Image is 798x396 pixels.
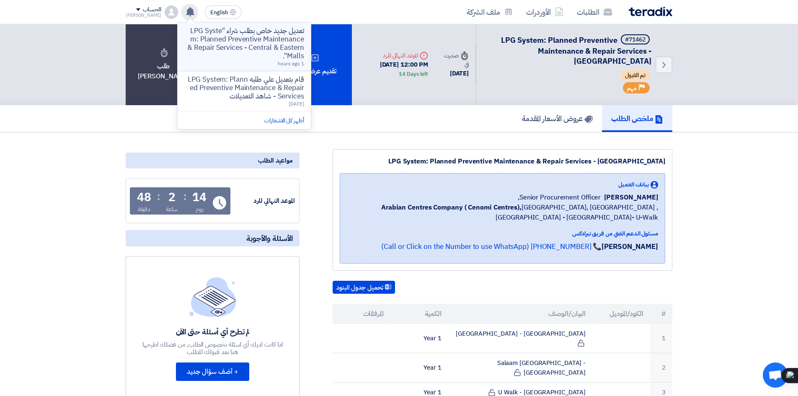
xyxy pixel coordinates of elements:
p: تعديل جديد خاص بطلب شراء "LPG System: Planned Preventive Maintenance & Repair Services - Central ... [184,27,304,60]
div: لم تطرح أي أسئلة حتى الآن [142,327,284,336]
a: عروض الأسعار المقدمة [513,105,602,132]
div: دردشة مفتوحة [763,362,788,388]
div: يوم [196,205,204,214]
div: 14 Days left [399,70,428,78]
span: Senior Procurement Officer, [518,192,601,202]
div: دقيقة [138,205,151,214]
h5: LPG System: Planned Preventive Maintenance & Repair Services - Central & Eastern Malls [486,34,651,66]
img: profile_test.png [165,5,178,19]
img: empty_state_list.svg [189,277,236,316]
div: الموعد النهائي للرد [359,51,428,60]
h5: عروض الأسعار المقدمة [522,114,593,123]
div: مسئول الدعم الفني من فريق تيرادكس [347,229,658,238]
span: [PERSON_NAME] [604,192,658,202]
span: 1 hours ago [278,60,304,67]
button: تحميل جدول البنود [333,281,395,294]
a: الطلبات [570,2,619,22]
span: تم القبول [621,70,650,80]
img: Teradix logo [629,7,672,16]
span: الأسئلة والأجوبة [246,233,293,243]
div: ساعة [166,205,178,214]
div: [PERSON_NAME] [126,13,161,18]
div: صدرت في [442,51,469,69]
span: [DATE] [289,100,304,108]
div: الموعد النهائي للرد [232,196,295,206]
a: ملف الشركة [460,2,519,22]
th: البيان/الوصف [448,304,593,324]
div: الحساب [143,6,161,13]
a: الأوردرات [519,2,570,22]
div: [DATE] 12:00 PM [359,60,428,79]
div: [DATE] [442,69,469,78]
div: 2 [168,192,176,203]
strong: [PERSON_NAME] [602,241,658,252]
span: مهم [627,84,637,92]
th: الكود/الموديل [592,304,650,324]
td: 1 Year [390,324,448,353]
td: 2 [650,353,672,383]
span: بيانات العميل [618,180,649,189]
div: LPG System: Planned Preventive Maintenance & Repair Services - [GEOGRAPHIC_DATA] [340,156,665,166]
th: المرفقات [333,304,390,324]
span: [GEOGRAPHIC_DATA], [GEOGRAPHIC_DATA] ,[GEOGRAPHIC_DATA] - [GEOGRAPHIC_DATA]- U-Walk [347,202,658,223]
span: English [210,10,228,16]
div: : [157,189,160,204]
p: قام بتعديل علي طلبه LPG System: Planned Preventive Maintenance & Repair Services - شاهد التعديلات [184,75,304,101]
td: 1 [650,324,672,353]
a: أظهر كل الاشعارات [264,116,304,125]
div: #71462 [625,37,646,43]
div: طلب [PERSON_NAME] [126,24,201,105]
b: Arabian Centres Company ( Cenomi Centres), [381,202,522,212]
th: الكمية [390,304,448,324]
button: + أضف سؤال جديد [176,362,249,381]
a: ملخص الطلب [602,105,672,132]
div: مواعيد الطلب [126,153,300,168]
td: [GEOGRAPHIC_DATA] - [GEOGRAPHIC_DATA] [448,324,593,353]
a: 📞 [PHONE_NUMBER] (Call or Click on the Number to use WhatsApp) [381,241,602,252]
th: # [650,304,672,324]
div: 14 [192,192,207,203]
div: اذا كانت لديك أي اسئلة بخصوص الطلب, من فضلك اطرحها هنا بعد قبولك للطلب [142,341,284,356]
button: English [205,5,242,19]
div: تقديم عرض أسعار [276,24,352,105]
div: : [183,189,186,204]
span: LPG System: Planned Preventive Maintenance & Repair Services - [GEOGRAPHIC_DATA] [501,34,651,67]
td: 1 Year [390,353,448,383]
div: 48 [137,192,151,203]
h5: ملخص الطلب [611,114,663,123]
td: Salaam [GEOGRAPHIC_DATA] - [GEOGRAPHIC_DATA] [448,353,593,383]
